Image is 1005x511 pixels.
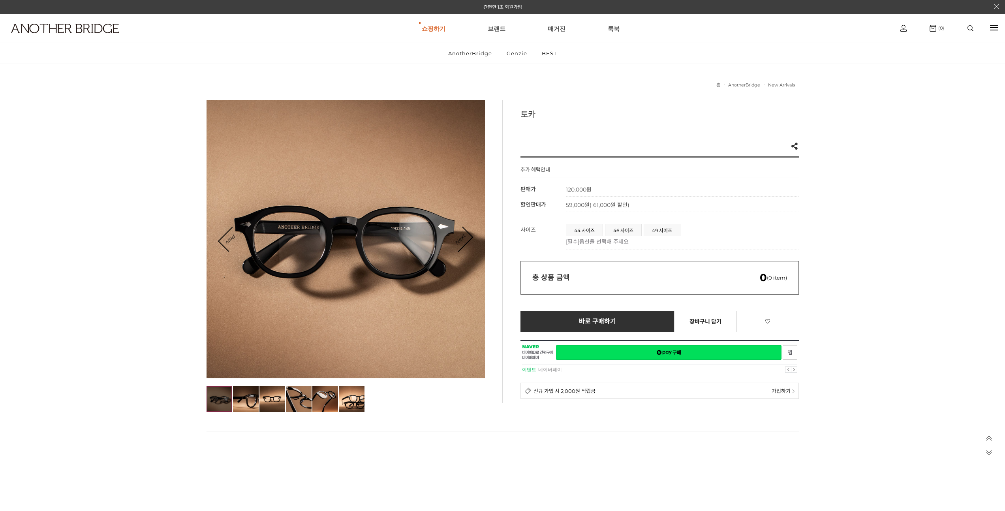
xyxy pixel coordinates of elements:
[11,24,119,33] img: logo
[525,387,532,394] img: detail_membership.png
[930,25,944,32] a: (0)
[522,367,536,372] strong: 이벤트
[772,387,791,395] span: 가입하기
[605,224,642,236] li: 46 사이즈
[760,271,767,284] em: 0
[520,186,536,193] span: 판매가
[207,100,485,378] img: d8a971c8d4098888606ba367a792ad14.jpg
[520,165,550,177] h4: 추가 혜택안내
[590,201,629,209] span: ( 61,000원 할인)
[535,43,564,64] a: BEST
[520,311,675,332] a: 바로 구매하기
[716,82,720,88] a: 홈
[900,25,907,32] img: cart
[520,220,566,250] th: 사이즈
[566,186,592,193] strong: 120,000원
[967,25,973,31] img: search
[219,227,243,251] a: Prev
[488,14,505,43] a: 브랜드
[644,224,680,236] a: 49 사이즈
[422,14,445,43] a: 쇼핑하기
[566,201,629,209] span: 59,000원
[930,25,936,32] img: cart
[500,43,534,64] a: Genzie
[548,14,565,43] a: 매거진
[674,311,737,332] a: 장바구니 담기
[441,43,499,64] a: AnotherBridge
[579,238,629,245] span: 옵션을 선택해 주세요
[728,82,760,88] a: AnotherBridge
[532,273,570,282] strong: 총 상품 금액
[768,82,795,88] a: New Arrivals
[608,14,620,43] a: 룩북
[533,387,595,395] span: 신규 가입 시 2,000원 적립금
[566,224,603,236] a: 44 사이즈
[4,24,155,53] a: logo
[760,274,787,281] span: (0 item)
[936,25,944,31] span: (0)
[520,108,799,120] h3: 토카
[566,237,795,245] p: [필수]
[579,318,616,325] span: 바로 구매하기
[783,345,797,360] a: 새창
[520,201,546,208] span: 할인판매가
[538,367,562,372] a: 네이버페이
[556,345,781,360] a: 새창
[520,383,799,399] a: 신규 가입 시 2,000원 적립금 가입하기
[448,227,472,252] a: Next
[483,4,522,10] a: 간편한 1초 회원가입
[792,389,795,393] img: npay_sp_more.png
[605,224,641,236] a: 46 사이즈
[207,386,232,412] img: d8a971c8d4098888606ba367a792ad14.jpg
